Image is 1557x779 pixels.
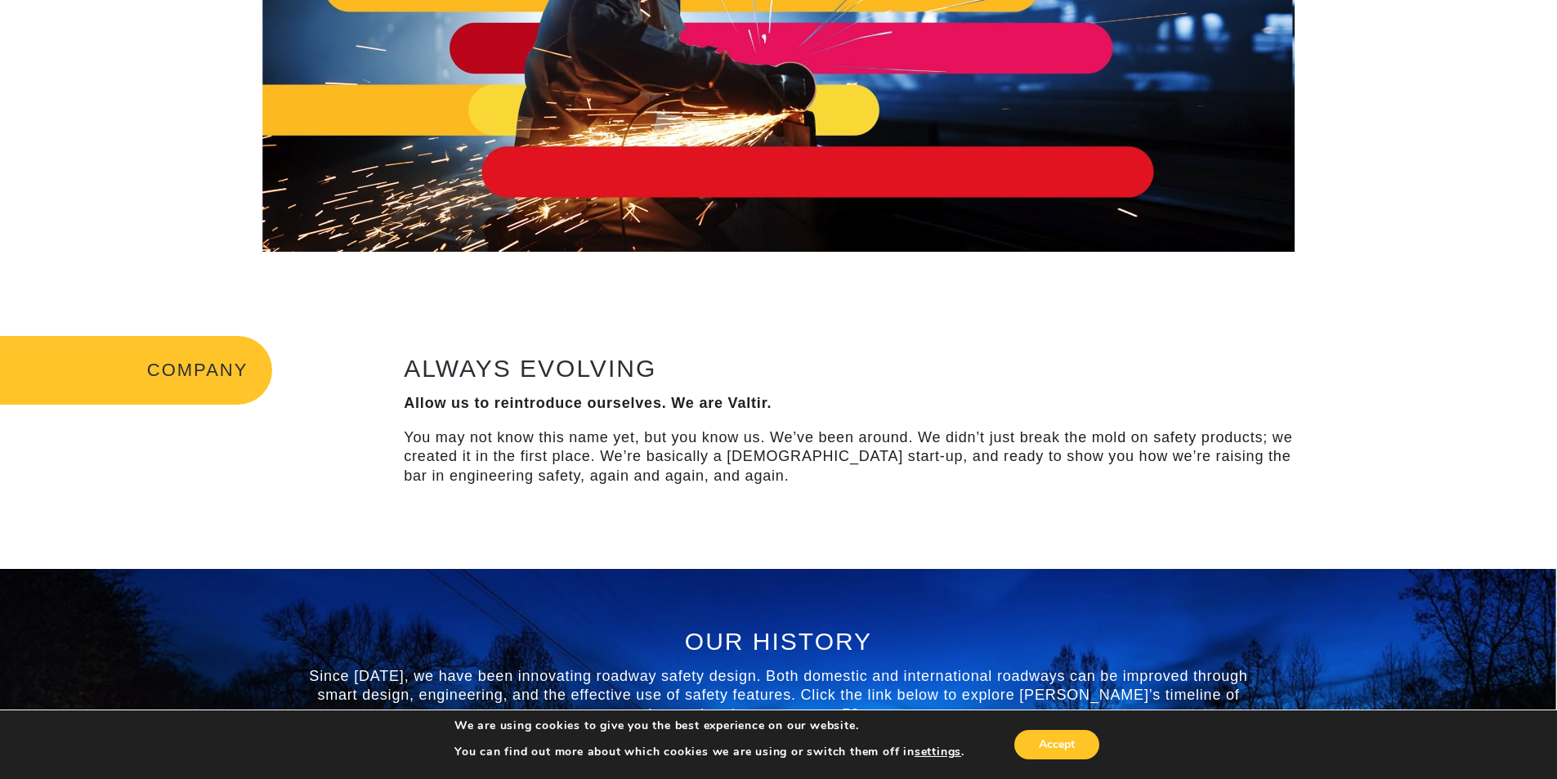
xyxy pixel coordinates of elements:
[309,668,1247,723] span: Since [DATE], we have been innovating roadway safety design. Both domestic and international road...
[454,719,964,733] p: We are using cookies to give you the best experience on our website.
[404,355,1309,382] h2: ALWAYS EVOLVING
[685,628,872,655] span: OUR HISTORY
[404,395,772,411] strong: Allow us to reintroduce ourselves. We are Valtir.
[454,745,964,759] p: You can find out more about which cookies we are using or switch them off in .
[1014,730,1099,759] button: Accept
[915,745,961,759] button: settings
[404,428,1309,486] p: You may not know this name yet, but you know us. We’ve been around. We didn’t just break the mold...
